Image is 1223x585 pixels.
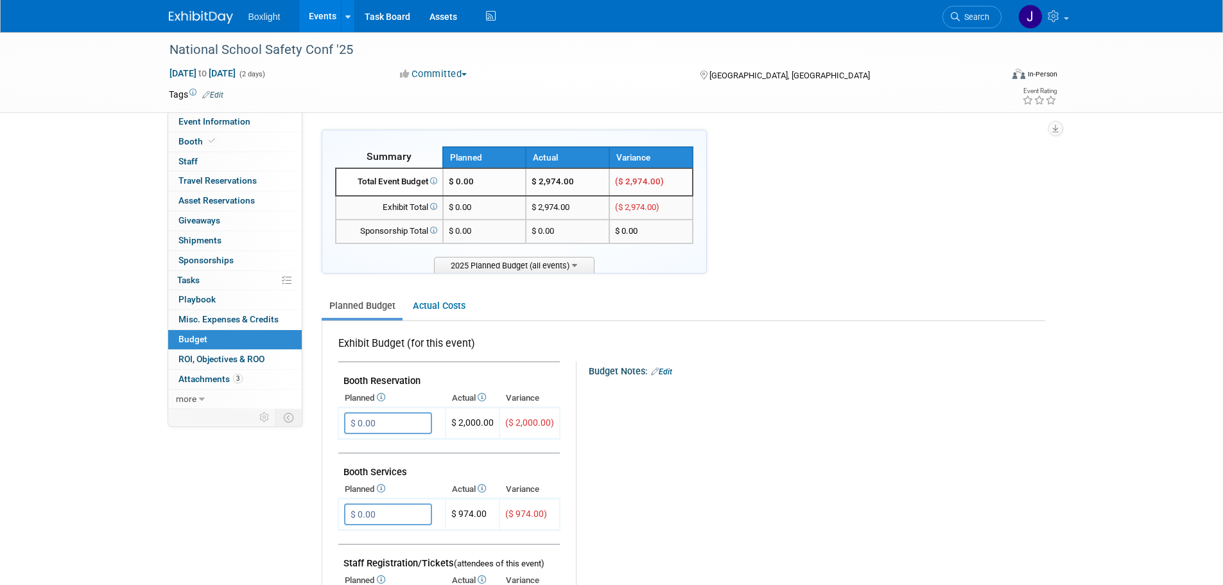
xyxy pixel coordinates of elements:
[405,294,473,318] a: Actual Costs
[178,175,257,186] span: Travel Reservations
[168,112,302,132] a: Event Information
[449,177,474,186] span: $ 0.00
[589,362,1044,378] div: Budget Notes:
[615,202,659,212] span: ($ 2,974.00)
[1012,69,1025,79] img: Format-Inperson.png
[178,195,255,205] span: Asset Reservations
[443,147,526,168] th: Planned
[526,168,609,196] td: $ 2,974.00
[615,177,664,186] span: ($ 2,974.00)
[254,409,276,426] td: Personalize Event Tab Strip
[434,257,594,273] span: 2025 Planned Budget (all events)
[338,453,560,481] td: Booth Services
[1027,69,1057,79] div: In-Person
[451,417,494,428] span: $ 2,000.00
[178,354,265,364] span: ROI, Objectives & ROO
[446,389,499,407] th: Actual
[209,137,215,144] i: Booth reservation complete
[177,275,200,285] span: Tasks
[168,251,302,270] a: Sponsorships
[926,67,1058,86] div: Event Format
[395,67,472,81] button: Committed
[342,176,437,188] div: Total Event Budget
[499,389,560,407] th: Variance
[505,509,547,519] span: ($ 974.00)
[169,67,236,79] span: [DATE] [DATE]
[505,417,554,428] span: ($ 2,000.00)
[168,231,302,250] a: Shipments
[168,290,302,310] a: Playbook
[176,394,196,404] span: more
[248,12,281,22] span: Boxlight
[367,150,412,162] span: Summary
[651,367,672,376] a: Edit
[526,147,609,168] th: Actual
[168,370,302,389] a: Attachments3
[169,88,223,101] td: Tags
[168,310,302,329] a: Misc. Expenses & Credits
[168,191,302,211] a: Asset Reservations
[1022,88,1057,94] div: Event Rating
[449,202,471,212] span: $ 0.00
[168,271,302,290] a: Tasks
[196,68,209,78] span: to
[178,136,218,146] span: Booth
[449,226,471,236] span: $ 0.00
[526,220,609,243] td: $ 0.00
[709,71,870,80] span: [GEOGRAPHIC_DATA], [GEOGRAPHIC_DATA]
[342,202,437,214] div: Exhibit Total
[168,132,302,152] a: Booth
[178,116,250,127] span: Event Information
[338,362,560,390] td: Booth Reservation
[178,215,220,225] span: Giveaways
[202,91,223,100] a: Edit
[275,409,302,426] td: Toggle Event Tabs
[446,499,499,530] td: $ 974.00
[169,11,233,24] img: ExhibitDay
[178,294,216,304] span: Playbook
[233,374,243,383] span: 3
[178,374,243,384] span: Attachments
[342,225,437,238] div: Sponsorship Total
[168,390,302,409] a: more
[454,559,544,568] span: (attendees of this event)
[609,147,693,168] th: Variance
[238,70,265,78] span: (2 days)
[178,235,221,245] span: Shipments
[338,480,446,498] th: Planned
[178,255,234,265] span: Sponsorships
[960,12,989,22] span: Search
[322,294,403,318] a: Planned Budget
[178,314,279,324] span: Misc. Expenses & Credits
[615,226,638,236] span: $ 0.00
[168,330,302,349] a: Budget
[165,39,982,62] div: National School Safety Conf '25
[338,336,555,358] div: Exhibit Budget (for this event)
[942,6,1002,28] a: Search
[1018,4,1043,29] img: Jean Knight
[338,545,560,572] td: Staff Registration/Tickets
[526,196,609,220] td: $ 2,974.00
[499,480,560,498] th: Variance
[168,171,302,191] a: Travel Reservations
[178,334,207,344] span: Budget
[168,152,302,171] a: Staff
[178,156,198,166] span: Staff
[446,480,499,498] th: Actual
[168,211,302,231] a: Giveaways
[338,389,446,407] th: Planned
[168,350,302,369] a: ROI, Objectives & ROO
